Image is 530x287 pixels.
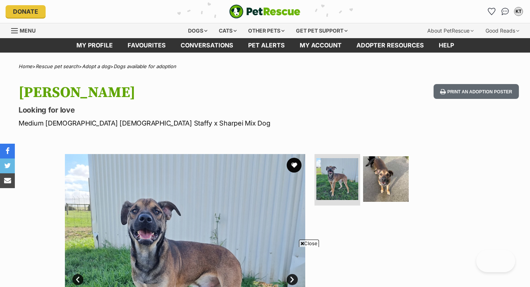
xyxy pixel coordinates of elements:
[130,250,400,283] iframe: Advertisement
[480,23,524,38] div: Good Reads
[501,8,509,15] img: chat-41dd97257d64d25036548639549fe6c8038ab92f7586957e7f3b1b290dea8141.svg
[499,6,511,17] a: Conversations
[422,23,479,38] div: About PetRescue
[349,38,431,53] a: Adopter resources
[291,23,353,38] div: Get pet support
[476,250,515,272] iframe: Help Scout Beacon - Open
[19,118,323,128] p: Medium [DEMOGRAPHIC_DATA] [DEMOGRAPHIC_DATA] Staffy x Sharpei Mix Dog
[11,23,41,37] a: Menu
[229,4,300,19] img: logo-e224e6f780fb5917bec1dbf3a21bbac754714ae5b6737aabdf751b685950b380.svg
[316,158,358,200] img: Photo of Glen Coco
[515,8,522,15] div: KT
[292,38,349,53] a: My account
[241,38,292,53] a: Pet alerts
[299,240,319,247] span: Close
[19,63,32,69] a: Home
[82,63,110,69] a: Adopt a dog
[36,63,79,69] a: Rescue pet search
[214,23,242,38] div: Cats
[173,38,241,53] a: conversations
[431,38,461,53] a: Help
[19,105,323,115] p: Looking for love
[486,6,524,17] ul: Account quick links
[69,38,120,53] a: My profile
[113,63,176,69] a: Dogs available for adoption
[20,27,36,34] span: Menu
[513,6,524,17] button: My account
[434,84,519,99] button: Print an adoption poster
[363,156,409,202] img: Photo of Glen Coco
[183,23,213,38] div: Dogs
[486,6,498,17] a: Favourites
[72,274,83,285] a: Prev
[243,23,290,38] div: Other pets
[19,84,323,101] h1: [PERSON_NAME]
[6,5,46,18] a: Donate
[229,4,300,19] a: PetRescue
[120,38,173,53] a: Favourites
[287,158,302,173] button: favourite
